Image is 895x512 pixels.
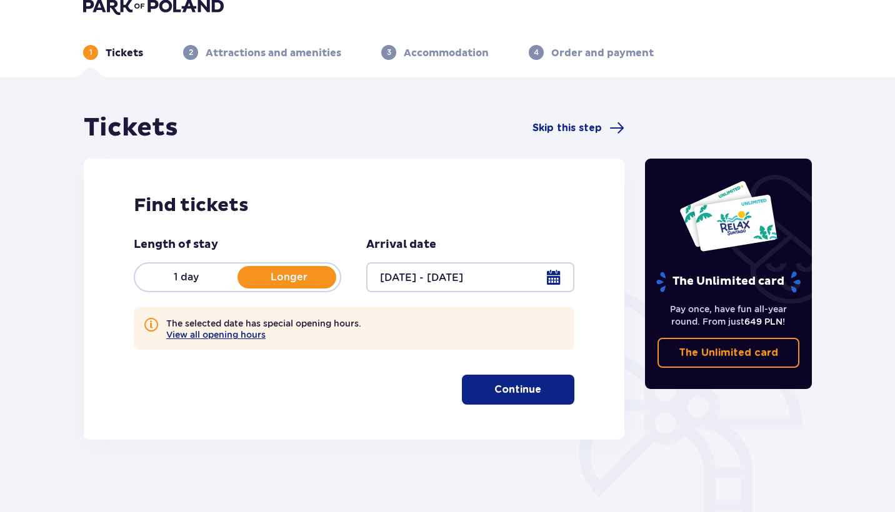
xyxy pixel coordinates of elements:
[381,45,489,60] div: 3Accommodation
[387,47,391,58] p: 3
[679,346,778,360] p: The Unlimited card
[532,121,624,135] a: Skip this step
[494,383,541,396] p: Continue
[134,194,574,217] h2: Find tickets
[134,237,218,252] p: Length of stay
[404,46,489,60] p: Accommodation
[189,47,193,58] p: 2
[366,237,436,252] p: Arrival date
[237,270,340,284] p: Longer
[106,46,143,60] p: Tickets
[655,271,802,293] p: The Unlimited card
[551,46,654,60] p: Order and payment
[532,121,602,135] span: Skip this step
[462,375,574,405] button: Continue
[135,270,237,284] p: 1 day
[534,47,539,58] p: 4
[166,330,266,340] button: View all opening hours
[166,317,361,340] p: The selected date has special opening hours.
[679,180,778,252] img: Two entry cards to Suntago with the word 'UNLIMITED RELAX', featuring a white background with tro...
[529,45,654,60] div: 4Order and payment
[657,338,800,368] a: The Unlimited card
[84,112,178,144] h1: Tickets
[744,317,782,327] span: 649 PLN
[206,46,341,60] p: Attractions and amenities
[657,303,800,328] p: Pay once, have fun all-year round. From just !
[83,45,143,60] div: 1Tickets
[89,47,92,58] p: 1
[183,45,341,60] div: 2Attractions and amenities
